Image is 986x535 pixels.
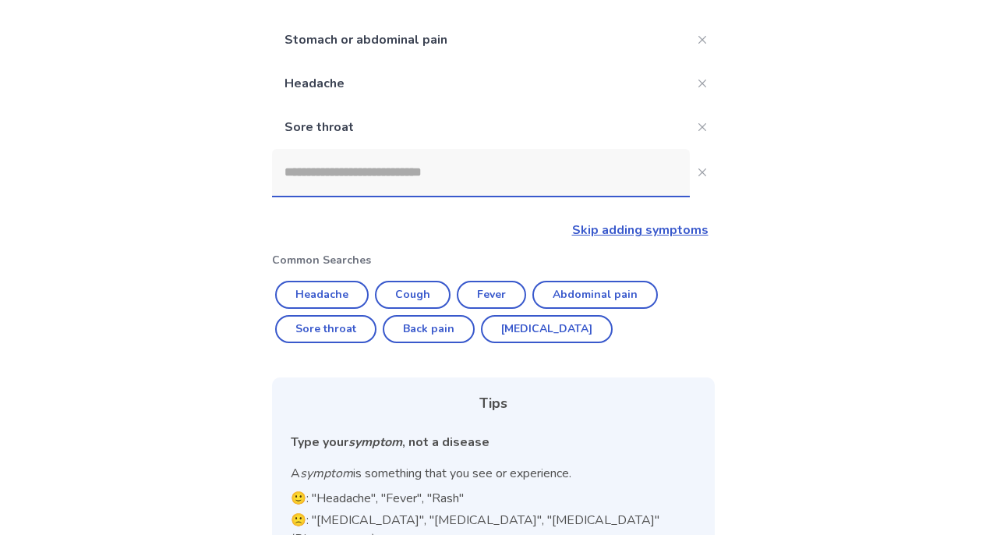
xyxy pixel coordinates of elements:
p: Headache [272,62,690,105]
div: Tips [291,393,696,414]
p: 🙂: "Headache", "Fever", "Rash" [291,489,696,508]
p: A is something that you see or experience. [291,464,696,483]
i: symptom [300,465,353,482]
input: Close [272,149,690,196]
button: Close [690,71,715,96]
a: Skip adding symptoms [572,221,709,239]
button: Headache [275,281,369,309]
button: Fever [457,281,526,309]
p: Common Searches [272,252,715,268]
button: Close [690,160,715,185]
button: Sore throat [275,315,376,343]
button: Close [690,27,715,52]
p: Sore throat [272,105,690,149]
button: [MEDICAL_DATA] [481,315,613,343]
button: Cough [375,281,451,309]
button: Close [690,115,715,140]
p: Stomach or abdominal pain [272,18,690,62]
button: Back pain [383,315,475,343]
div: Type your , not a disease [291,433,696,452]
button: Abdominal pain [532,281,658,309]
i: symptom [348,434,402,451]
